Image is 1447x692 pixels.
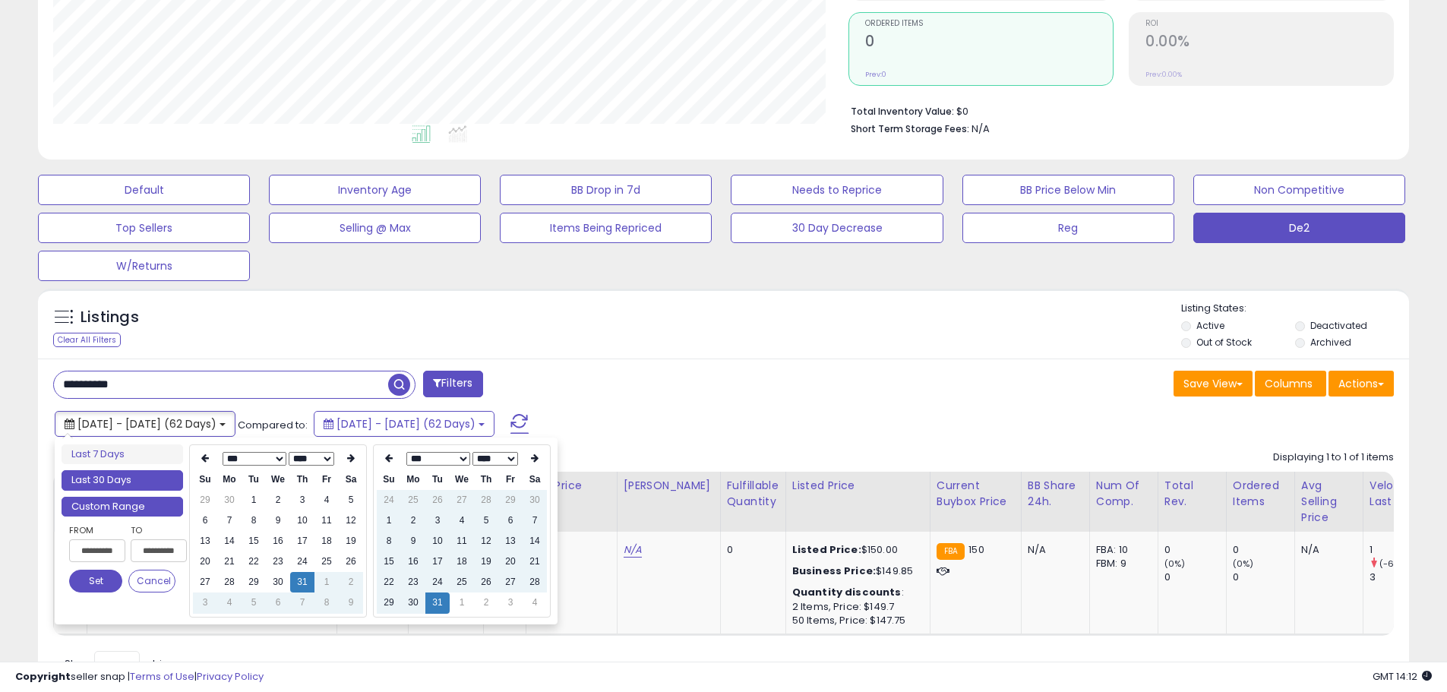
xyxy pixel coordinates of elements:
div: 3 [1370,570,1431,584]
td: 9 [266,510,290,531]
div: 0 [1164,543,1226,557]
td: 11 [314,510,339,531]
th: Tu [425,469,450,490]
a: Terms of Use [130,669,194,684]
td: 28 [523,572,547,592]
span: [DATE] - [DATE] (62 Days) [336,416,475,431]
td: 8 [314,592,339,613]
div: Total Rev. [1164,478,1220,510]
td: 11 [450,531,474,551]
td: 25 [450,572,474,592]
th: Sa [339,469,363,490]
td: 15 [242,531,266,551]
td: 31 [425,592,450,613]
div: 0 [1164,570,1226,584]
td: 22 [242,551,266,572]
button: Items Being Repriced [500,213,712,243]
div: 0 [1233,543,1294,557]
td: 13 [498,531,523,551]
button: Inventory Age [269,175,481,205]
td: 17 [425,551,450,572]
small: Prev: 0 [865,70,886,79]
th: Su [377,469,401,490]
b: Business Price: [792,564,876,578]
td: 29 [377,592,401,613]
li: Custom Range [62,497,183,517]
b: Total Inventory Value: [851,105,954,118]
td: 1 [314,572,339,592]
button: Set [69,570,122,592]
td: 26 [425,490,450,510]
th: Th [474,469,498,490]
label: Active [1196,319,1224,332]
td: 10 [290,510,314,531]
h2: 0 [865,33,1113,53]
td: 29 [498,490,523,510]
span: ROI [1145,20,1393,28]
div: 1 [1370,543,1431,557]
small: (0%) [1233,558,1254,570]
label: Deactivated [1310,319,1367,332]
td: 2 [401,510,425,531]
td: 22 [377,572,401,592]
button: Reg [962,213,1174,243]
button: Filters [423,371,482,397]
td: 26 [339,551,363,572]
td: 6 [498,510,523,531]
button: BB Price Below Min [962,175,1174,205]
td: 5 [474,510,498,531]
span: [DATE] - [DATE] (62 Days) [77,416,216,431]
div: Listed Price [792,478,924,494]
li: $0 [851,101,1382,119]
td: 6 [193,510,217,531]
div: $149.85 [792,564,918,578]
div: Min Price [532,478,611,494]
td: 16 [401,551,425,572]
button: Cancel [128,570,175,592]
td: 27 [450,490,474,510]
td: 21 [523,551,547,572]
button: Non Competitive [1193,175,1405,205]
div: N/A [1301,543,1351,557]
div: 0 [1233,570,1294,584]
td: 15 [377,551,401,572]
div: 0 [727,543,774,557]
td: 29 [193,490,217,510]
td: 30 [217,490,242,510]
div: Fulfillable Quantity [727,478,779,510]
td: 8 [242,510,266,531]
td: 29 [242,572,266,592]
button: Save View [1174,371,1253,397]
td: 24 [377,490,401,510]
button: [DATE] - [DATE] (62 Days) [55,411,235,437]
div: [PERSON_NAME] [624,478,714,494]
td: 25 [401,490,425,510]
small: FBA [937,543,965,560]
td: 3 [290,490,314,510]
h5: Listings [81,307,139,328]
td: 14 [523,531,547,551]
th: Tu [242,469,266,490]
label: Out of Stock [1196,336,1252,349]
div: seller snap | | [15,670,264,684]
div: Ordered Items [1233,478,1288,510]
div: Avg Selling Price [1301,478,1357,526]
b: Listed Price: [792,542,861,557]
td: 21 [217,551,242,572]
td: 19 [474,551,498,572]
td: 20 [193,551,217,572]
div: Displaying 1 to 1 of 1 items [1273,450,1394,465]
td: 4 [217,592,242,613]
div: 2 Items, Price: $149.7 [792,600,918,614]
div: Clear All Filters [53,333,121,347]
td: 12 [339,510,363,531]
td: 18 [314,531,339,551]
button: Default [38,175,250,205]
div: Num of Comp. [1096,478,1152,510]
button: W/Returns [38,251,250,281]
th: Mo [217,469,242,490]
span: Columns [1265,376,1313,391]
td: 1 [450,592,474,613]
td: 3 [193,592,217,613]
div: N/A [1028,543,1078,557]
